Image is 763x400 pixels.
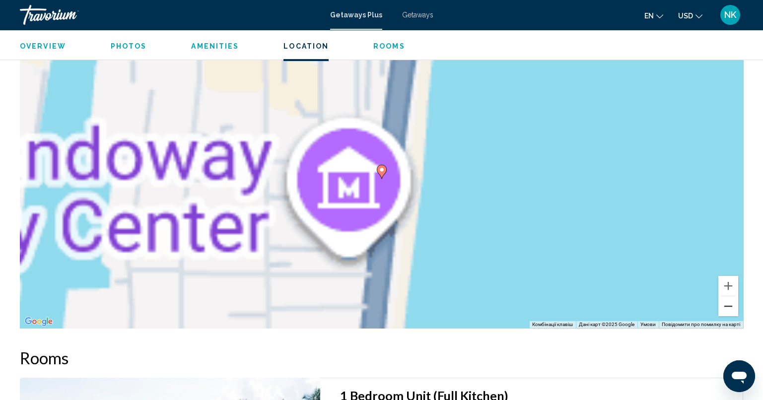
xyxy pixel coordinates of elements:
button: Amenities [191,42,239,51]
button: Location [283,42,329,51]
span: USD [678,12,693,20]
button: Rooms [373,42,405,51]
h2: Rooms [20,348,743,368]
span: Overview [20,42,66,50]
a: Getaways [402,11,433,19]
a: Travorium [20,5,320,25]
span: Photos [111,42,147,50]
button: Overview [20,42,66,51]
a: Відкрити цю область на Картах Google (відкриється нове вікно) [22,315,55,328]
a: Getaways Plus [330,11,382,19]
span: Rooms [373,42,405,50]
span: en [644,12,654,20]
span: NK [724,10,736,20]
button: User Menu [717,4,743,25]
span: Location [283,42,329,50]
button: Change currency [678,8,702,23]
button: Change language [644,8,663,23]
img: Google [22,315,55,328]
button: Комбінації клавіш [532,321,573,328]
span: Amenities [191,42,239,50]
span: Дані карт ©2025 Google [579,322,634,327]
button: Збільшити [718,276,738,296]
a: Умови [640,322,656,327]
iframe: Кнопка для запуску вікна повідомлень [723,360,755,392]
button: Photos [111,42,147,51]
button: Зменшити [718,296,738,316]
a: Повідомити про помилку на карті [662,322,740,327]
